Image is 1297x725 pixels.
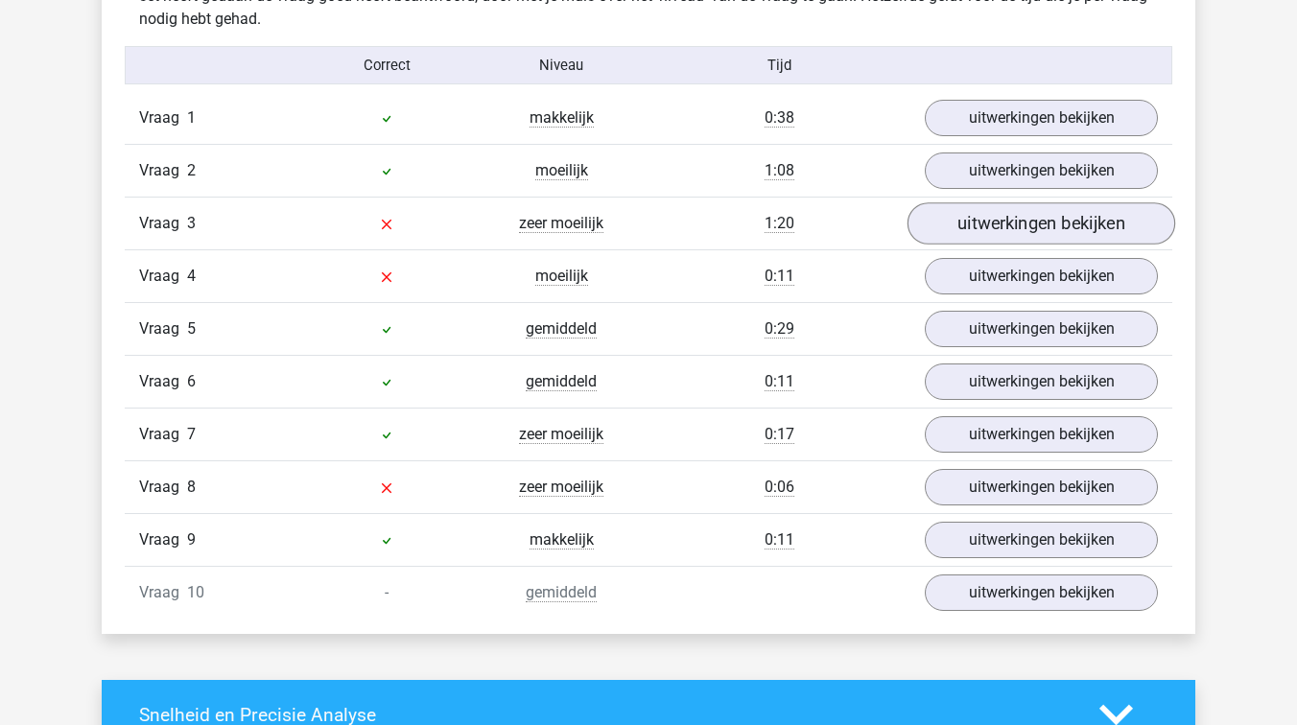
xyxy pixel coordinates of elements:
[300,55,475,76] div: Correct
[526,583,597,602] span: gemiddeld
[925,469,1158,505] a: uitwerkingen bekijken
[139,476,187,499] span: Vraag
[765,478,794,497] span: 0:06
[925,258,1158,294] a: uitwerkingen bekijken
[139,317,187,340] span: Vraag
[925,522,1158,558] a: uitwerkingen bekijken
[925,152,1158,189] a: uitwerkingen bekijken
[139,212,187,235] span: Vraag
[139,265,187,288] span: Vraag
[535,267,588,286] span: moeilijk
[187,161,196,179] span: 2
[526,319,597,339] span: gemiddeld
[925,100,1158,136] a: uitwerkingen bekijken
[925,311,1158,347] a: uitwerkingen bekijken
[139,370,187,393] span: Vraag
[526,372,597,391] span: gemiddeld
[187,530,196,549] span: 9
[648,55,910,76] div: Tijd
[187,108,196,127] span: 1
[187,319,196,338] span: 5
[187,372,196,390] span: 6
[519,478,603,497] span: zeer moeilijk
[139,528,187,551] span: Vraag
[925,574,1158,611] a: uitwerkingen bekijken
[299,581,474,604] div: -
[474,55,648,76] div: Niveau
[925,363,1158,400] a: uitwerkingen bekijken
[187,478,196,496] span: 8
[908,203,1175,246] a: uitwerkingen bekijken
[139,581,187,604] span: Vraag
[765,108,794,128] span: 0:38
[519,425,603,444] span: zeer moeilijk
[765,319,794,339] span: 0:29
[765,267,794,286] span: 0:11
[765,530,794,550] span: 0:11
[530,108,594,128] span: makkelijk
[765,161,794,180] span: 1:08
[519,214,603,233] span: zeer moeilijk
[765,372,794,391] span: 0:11
[765,214,794,233] span: 1:20
[187,583,204,601] span: 10
[187,425,196,443] span: 7
[187,267,196,285] span: 4
[139,423,187,446] span: Vraag
[535,161,588,180] span: moeilijk
[530,530,594,550] span: makkelijk
[925,416,1158,453] a: uitwerkingen bekijken
[139,159,187,182] span: Vraag
[139,106,187,129] span: Vraag
[765,425,794,444] span: 0:17
[187,214,196,232] span: 3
